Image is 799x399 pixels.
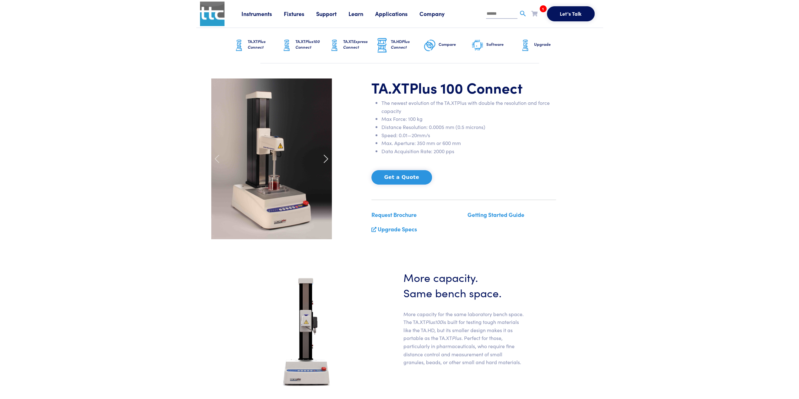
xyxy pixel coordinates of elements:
li: Data Acquisition Rate: 2000 pps [381,147,556,155]
h3: More capacity. Same bench space. [403,269,524,300]
img: ta-hd-graphic.png [376,37,388,54]
a: Company [419,10,456,18]
span: Express Connect [343,38,368,50]
img: ttc_logo_1x1_v1.0.png [200,2,224,26]
span: Plus Connect [391,38,410,50]
li: Max Force: 100 kg [381,115,556,123]
p: More capacity for the same laboratory bench space. The TA.XT is built for testing tough materials... [403,310,524,366]
img: ta-xt-plus-100-gel-red.jpg [211,78,332,239]
a: 1 [531,9,537,17]
h6: TA.HD [391,39,424,50]
a: Upgrade [519,28,567,63]
span: Plus100 Connect [295,38,320,50]
a: Applications [375,10,419,18]
li: The newest evolution of the TA.XTPlus with double the resolution and force capacity [381,99,556,115]
img: software-graphic.png [471,39,484,52]
a: Software [471,28,519,63]
img: compare-graphic.png [424,38,436,53]
a: TA.XTPlus100 Connect [280,28,328,63]
img: ta-xt-100-analyzer.jpg [275,269,341,395]
a: Instruments [241,10,284,18]
span: Plus Connect [248,38,266,50]
h6: TA.XT [248,39,280,50]
h6: Compare [439,41,471,47]
h6: TA.XT [295,39,328,50]
img: ta-xt-graphic.png [328,38,341,53]
img: ta-xt-graphic.png [233,38,245,53]
img: ta-xt-graphic.png [280,38,293,53]
a: TA.XTExpress Connect [328,28,376,63]
li: Distance Resolution: 0.0005 mm (0.5 microns) [381,123,556,131]
a: Request Brochure [371,211,417,218]
span: Plus100 [426,318,443,325]
a: Compare [424,28,471,63]
h6: Upgrade [534,41,567,47]
span: Plus [452,334,462,341]
li: Max. Aperture: 350 mm or 600 mm [381,139,556,147]
button: Let's Talk [547,6,595,21]
button: Get a Quote [371,170,432,185]
h6: TA.XT [343,39,376,50]
a: Upgrade Specs [378,225,417,233]
h1: TA.XT [371,78,556,97]
a: Support [316,10,348,18]
a: TA.HDPlus Connect [376,28,424,63]
span: 1 [540,5,547,12]
li: Speed: 0.01—20mm/s [381,131,556,139]
a: Learn [348,10,375,18]
img: ta-xt-graphic.png [519,38,532,53]
a: Fixtures [284,10,316,18]
h6: Software [486,41,519,47]
a: TA.XTPlus Connect [233,28,280,63]
a: Getting Started Guide [467,211,524,218]
span: Plus 100 Connect [409,77,523,97]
